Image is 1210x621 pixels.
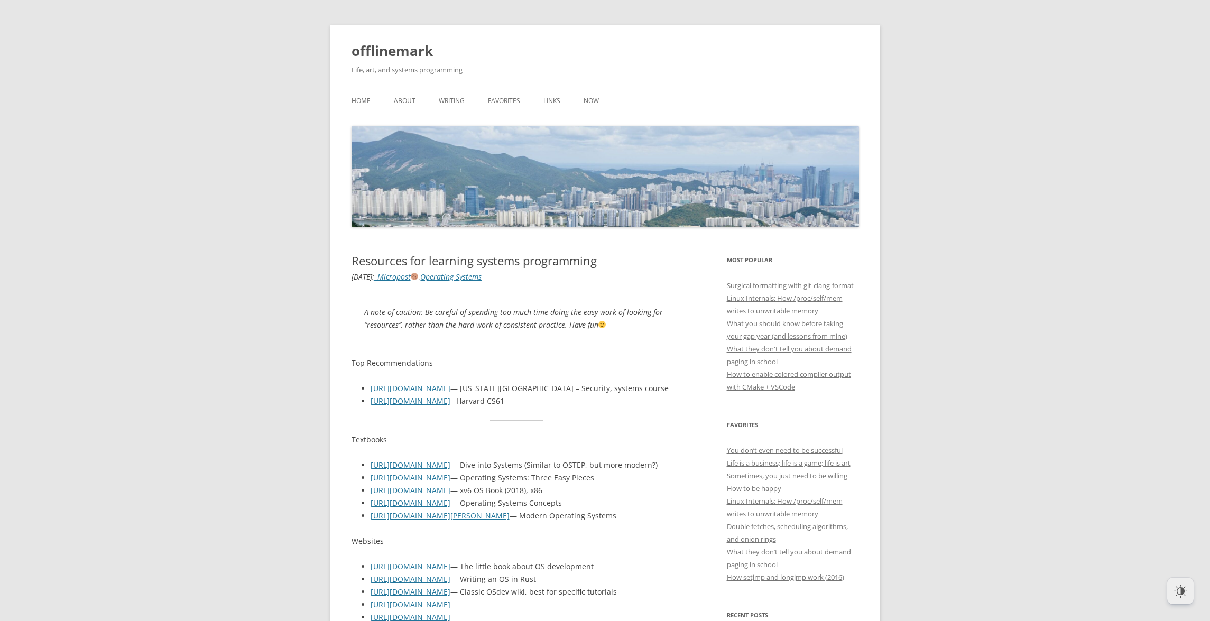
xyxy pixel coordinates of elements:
a: Life is a business; life is a game; life is art [727,458,851,468]
li: — Dive into Systems (Similar to OSTEP, but more modern?) [371,459,682,471]
a: Linux Internals: How /proc/self/mem writes to unwritable memory [727,496,843,518]
a: What they don’t tell you about demand paging in school [727,547,851,569]
li: – Harvard CS61 [371,395,682,407]
a: offlinemark [352,38,433,63]
p: Top Recommendations [352,357,682,369]
a: [URL][DOMAIN_NAME] [371,587,450,597]
h3: Favorites [727,419,859,431]
i: : , [352,272,482,282]
time: [DATE] [352,272,372,282]
a: Double fetches, scheduling algorithms, and onion rings [727,522,848,544]
a: About [394,89,415,113]
a: [URL][DOMAIN_NAME] [371,472,450,483]
li: — Writing an OS in Rust [371,573,682,586]
a: Now [584,89,599,113]
a: How to enable colored compiler output with CMake + VSCode [727,369,851,392]
a: [URL][DOMAIN_NAME] [371,561,450,571]
a: Links [543,89,560,113]
li: — The little book about OS development [371,560,682,573]
a: Home [352,89,371,113]
h3: Most Popular [727,254,859,266]
li: — xv6 OS Book (2018), x86 [371,484,682,497]
p: Websites [352,535,682,548]
a: How setjmp and longjmp work (2016) [727,572,844,582]
a: How to be happy [727,484,781,493]
li: — Operating Systems Concepts [371,497,682,509]
a: Favorites [488,89,520,113]
a: [URL][DOMAIN_NAME] [371,460,450,470]
a: Linux Internals: How /proc/self/mem writes to unwritable memory [727,293,843,316]
li: — Modern Operating Systems [371,509,682,522]
img: 🍪 [411,273,418,280]
a: What they don't tell you about demand paging in school [727,344,852,366]
a: [URL][DOMAIN_NAME] [371,383,450,393]
li: — [US_STATE][GEOGRAPHIC_DATA] – Security, systems course [371,382,682,395]
a: [URL][DOMAIN_NAME] [371,574,450,584]
a: _Micropost [374,272,419,282]
li: — Classic OSdev wiki, best for specific tutorials [371,586,682,598]
a: [URL][DOMAIN_NAME] [371,599,450,609]
h1: Resources for learning systems programming [352,254,682,267]
a: What you should know before taking your gap year (and lessons from mine) [727,319,847,341]
a: [URL][DOMAIN_NAME][PERSON_NAME] [371,511,510,521]
a: Surgical formatting with git-clang-format [727,281,854,290]
a: [URL][DOMAIN_NAME] [371,396,450,406]
a: You don’t even need to be successful [727,446,843,455]
li: — Operating Systems: Three Easy Pieces [371,471,682,484]
p: A note of caution: Be careful of spending too much time doing the easy work of looking for “resou... [364,306,669,331]
a: Sometimes, you just need to be willing [727,471,847,480]
img: 🙂 [598,321,606,328]
p: Textbooks [352,433,682,446]
img: offlinemark [352,126,859,227]
a: Writing [439,89,465,113]
a: [URL][DOMAIN_NAME] [371,498,450,508]
a: [URL][DOMAIN_NAME] [371,485,450,495]
h2: Life, art, and systems programming [352,63,859,76]
a: Operating Systems [420,272,482,282]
